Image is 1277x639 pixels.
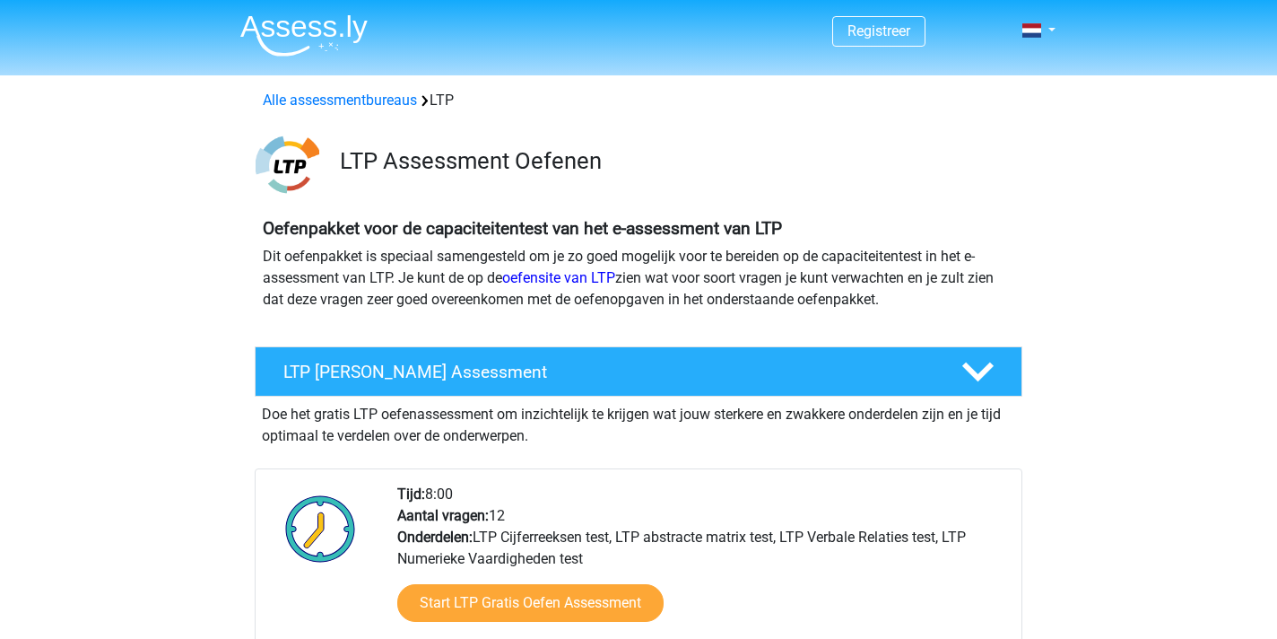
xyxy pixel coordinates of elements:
b: Tijd: [397,486,425,503]
b: Oefenpakket voor de capaciteitentest van het e-assessment van LTP [263,218,782,239]
a: Registreer [847,22,910,39]
a: oefensite van LTP [502,269,615,286]
b: Aantal vragen: [397,507,489,524]
a: Start LTP Gratis Oefen Assessment [397,584,664,622]
h3: LTP Assessment Oefenen [340,147,1008,175]
h4: LTP [PERSON_NAME] Assessment [283,362,933,382]
div: Doe het gratis LTP oefenassessment om inzichtelijk te krijgen wat jouw sterkere en zwakkere onder... [255,397,1022,447]
img: ltp.png [256,133,319,197]
a: Alle assessmentbureaus [263,92,417,109]
div: LTP [256,90,1021,111]
p: Dit oefenpakket is speciaal samengesteld om je zo goed mogelijk voor te bereiden op de capaciteit... [263,246,1014,311]
b: Onderdelen: [397,529,473,546]
img: Assessly [240,14,368,57]
img: Klok [275,484,366,573]
a: LTP [PERSON_NAME] Assessment [248,346,1029,397]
